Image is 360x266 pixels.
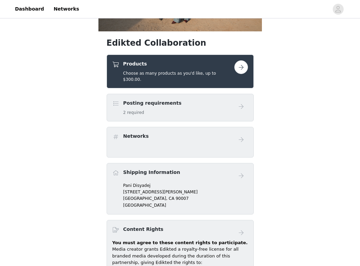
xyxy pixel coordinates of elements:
span: 90007 [176,196,189,201]
h1: Edikted Collaboration [107,37,254,49]
a: Dashboard [11,1,48,17]
div: Networks [107,127,254,158]
p: Pani Disyadej [123,182,248,189]
a: Networks [49,1,83,17]
h4: Networks [123,133,149,140]
h4: Posting requirements [123,100,182,107]
span: CA [169,196,174,201]
div: Posting requirements [107,94,254,121]
h5: 2 required [123,109,182,116]
span: [GEOGRAPHIC_DATA], [123,196,168,201]
p: [STREET_ADDRESS][PERSON_NAME] [123,189,248,195]
h4: Content Rights [123,226,163,233]
h4: Shipping Information [123,169,180,176]
div: avatar [335,4,341,15]
p: Media creator grants Edikted a royalty-free license for all branded media developed during the du... [112,246,248,266]
strong: You must agree to these content rights to participate. [112,240,248,245]
p: [GEOGRAPHIC_DATA] [123,202,248,208]
h5: Choose as many products as you'd like, up to $300.00. [123,70,234,83]
div: Products [107,55,254,88]
h4: Products [123,60,234,68]
div: Shipping Information [107,163,254,215]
